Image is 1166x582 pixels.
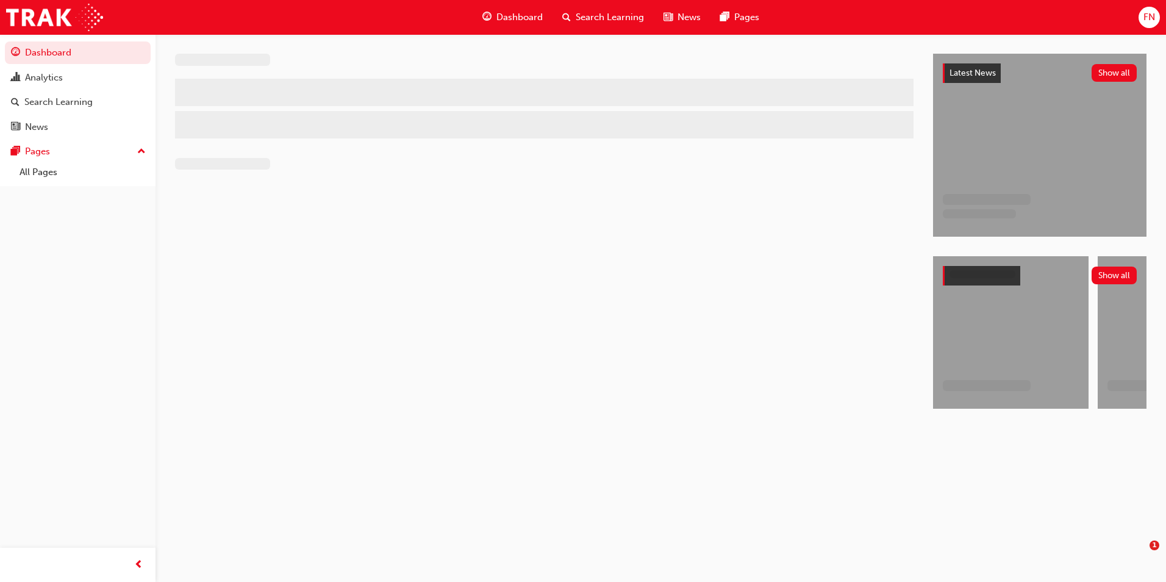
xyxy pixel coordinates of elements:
[562,10,571,25] span: search-icon
[24,95,93,109] div: Search Learning
[137,144,146,160] span: up-icon
[5,140,151,163] button: Pages
[11,48,20,59] span: guage-icon
[15,163,151,182] a: All Pages
[1143,10,1155,24] span: FN
[943,63,1137,83] a: Latest NewsShow all
[6,4,103,31] img: Trak
[496,10,543,24] span: Dashboard
[5,39,151,140] button: DashboardAnalyticsSearch LearningNews
[5,116,151,138] a: News
[11,122,20,133] span: news-icon
[25,71,63,85] div: Analytics
[482,10,492,25] span: guage-icon
[943,266,1137,286] a: Show all
[11,73,20,84] span: chart-icon
[1092,267,1137,284] button: Show all
[950,68,996,78] span: Latest News
[134,558,143,573] span: prev-icon
[663,10,673,25] span: news-icon
[576,10,644,24] span: Search Learning
[654,5,710,30] a: news-iconNews
[5,91,151,113] a: Search Learning
[5,66,151,89] a: Analytics
[734,10,759,24] span: Pages
[473,5,553,30] a: guage-iconDashboard
[11,97,20,108] span: search-icon
[11,146,20,157] span: pages-icon
[5,41,151,64] a: Dashboard
[25,145,50,159] div: Pages
[710,5,769,30] a: pages-iconPages
[720,10,729,25] span: pages-icon
[678,10,701,24] span: News
[1125,541,1154,570] iframe: Intercom live chat
[1139,7,1160,28] button: FN
[1092,64,1137,82] button: Show all
[553,5,654,30] a: search-iconSearch Learning
[1150,541,1159,550] span: 1
[25,120,48,134] div: News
